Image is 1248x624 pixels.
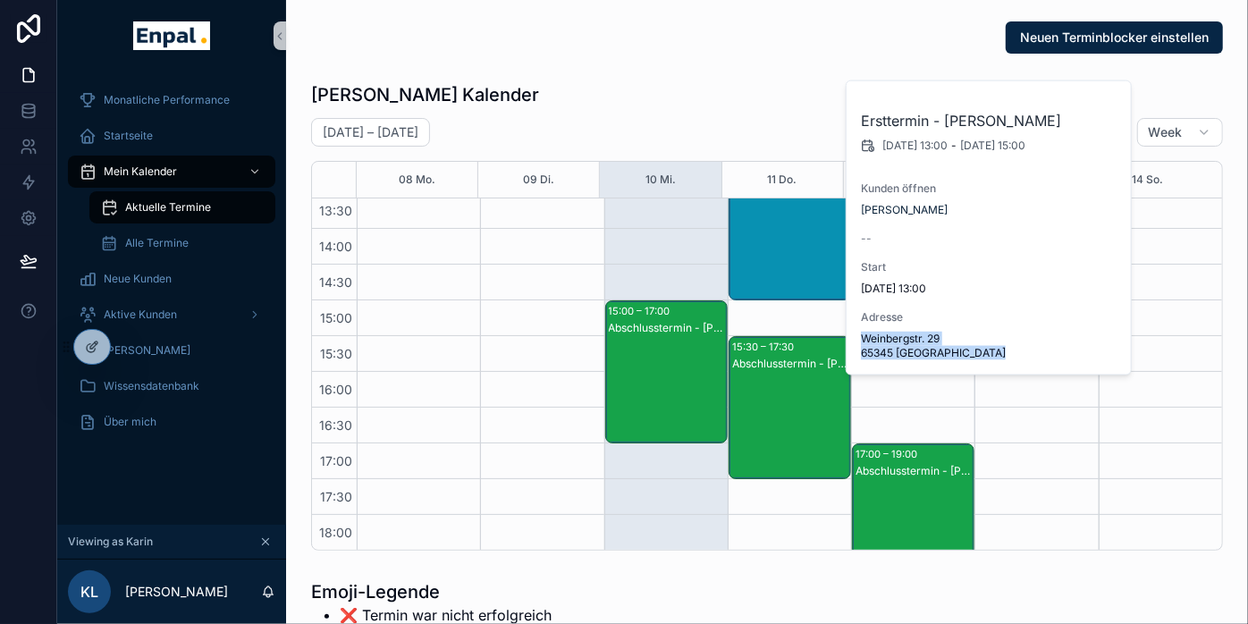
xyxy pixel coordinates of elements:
[104,93,230,107] span: Monatliche Performance
[960,139,1025,153] span: [DATE] 15:00
[315,239,357,254] span: 14:00
[89,191,275,223] a: Aktuelle Termine
[861,260,1118,274] span: Start
[882,139,948,153] span: [DATE] 13:00
[68,84,275,116] a: Monatliche Performance
[732,338,798,356] div: 15:30 – 17:30
[1006,21,1223,54] button: Neuen Terminblocker einstellen
[609,321,726,335] div: Abschlusstermin - [PERSON_NAME]
[311,82,539,107] h1: [PERSON_NAME] Kalender
[104,164,177,179] span: Mein Kalender
[861,232,872,246] span: --
[1132,162,1163,198] button: 14 So.
[315,274,357,290] span: 14:30
[125,200,211,215] span: Aktuelle Termine
[125,583,228,601] p: [PERSON_NAME]
[316,346,357,361] span: 15:30
[104,343,190,358] span: [PERSON_NAME]
[861,110,1118,131] h2: Ersttermin - [PERSON_NAME]
[1149,124,1183,140] span: Week
[68,535,153,549] span: Viewing as Karin
[1137,118,1223,147] button: Week
[645,162,676,198] button: 10 Mi.
[315,525,357,540] span: 18:00
[68,370,275,402] a: Wissensdatenbank
[861,203,948,217] a: [PERSON_NAME]
[104,379,199,393] span: Wissensdatenbank
[315,203,357,218] span: 13:30
[609,302,675,320] div: 15:00 – 17:00
[125,236,189,250] span: Alle Termine
[104,272,172,286] span: Neue Kunden
[68,406,275,438] a: Über mich
[732,357,849,371] div: Abschlusstermin - [PERSON_NAME]
[311,579,560,604] h1: Emoji-Legende
[104,129,153,143] span: Startseite
[861,310,1118,325] span: Adresse
[856,464,973,478] div: Abschlusstermin - [PERSON_NAME]
[861,282,1118,296] span: [DATE] 13:00
[68,263,275,295] a: Neue Kunden
[861,332,1118,360] span: Weinbergstr. 29 65345 [GEOGRAPHIC_DATA]
[68,334,275,367] a: [PERSON_NAME]
[68,156,275,188] a: Mein Kalender
[1020,29,1209,46] span: Neuen Terminblocker einstellen
[104,415,156,429] span: Über mich
[68,120,275,152] a: Startseite
[133,21,209,50] img: App logo
[316,489,357,504] span: 17:30
[315,382,357,397] span: 16:00
[861,181,1118,196] span: Kunden öffnen
[853,444,974,586] div: 17:00 – 19:00Abschlusstermin - [PERSON_NAME]
[57,72,286,461] div: scrollable content
[523,162,554,198] button: 09 Di.
[729,158,850,299] div: 13:00 – 15:00Ersttermin - [PERSON_NAME]
[68,299,275,331] a: Aktive Kunden
[316,310,357,325] span: 15:00
[768,162,797,198] button: 11 Do.
[323,123,418,141] h2: [DATE] – [DATE]
[89,227,275,259] a: Alle Termine
[315,417,357,433] span: 16:30
[606,301,727,443] div: 15:00 – 17:00Abschlusstermin - [PERSON_NAME]
[104,308,177,322] span: Aktive Kunden
[316,453,357,468] span: 17:00
[729,337,850,478] div: 15:30 – 17:30Abschlusstermin - [PERSON_NAME]
[856,445,922,463] div: 17:00 – 19:00
[951,139,957,153] span: -
[80,581,98,603] span: KL
[399,162,435,198] button: 08 Mo.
